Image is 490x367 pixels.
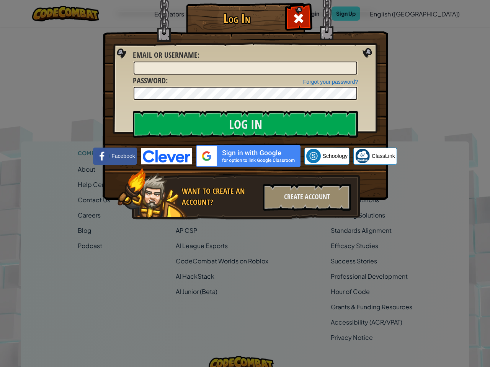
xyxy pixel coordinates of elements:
[133,75,168,86] label: :
[188,12,286,25] h1: Log In
[133,111,358,138] input: Log In
[196,145,301,167] img: gplus_sso_button2.svg
[95,149,109,163] img: facebook_small.png
[133,50,198,60] span: Email or Username
[372,152,395,160] span: ClassLink
[303,79,358,85] a: Forgot your password?
[263,184,351,211] div: Create Account
[133,50,199,61] label: :
[355,149,370,163] img: classlink-logo-small.png
[182,186,258,208] div: Want to create an account?
[306,149,321,163] img: schoology.png
[133,75,166,86] span: Password
[111,152,135,160] span: Facebook
[141,148,192,164] img: clever-logo-blue.png
[323,152,348,160] span: Schoology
